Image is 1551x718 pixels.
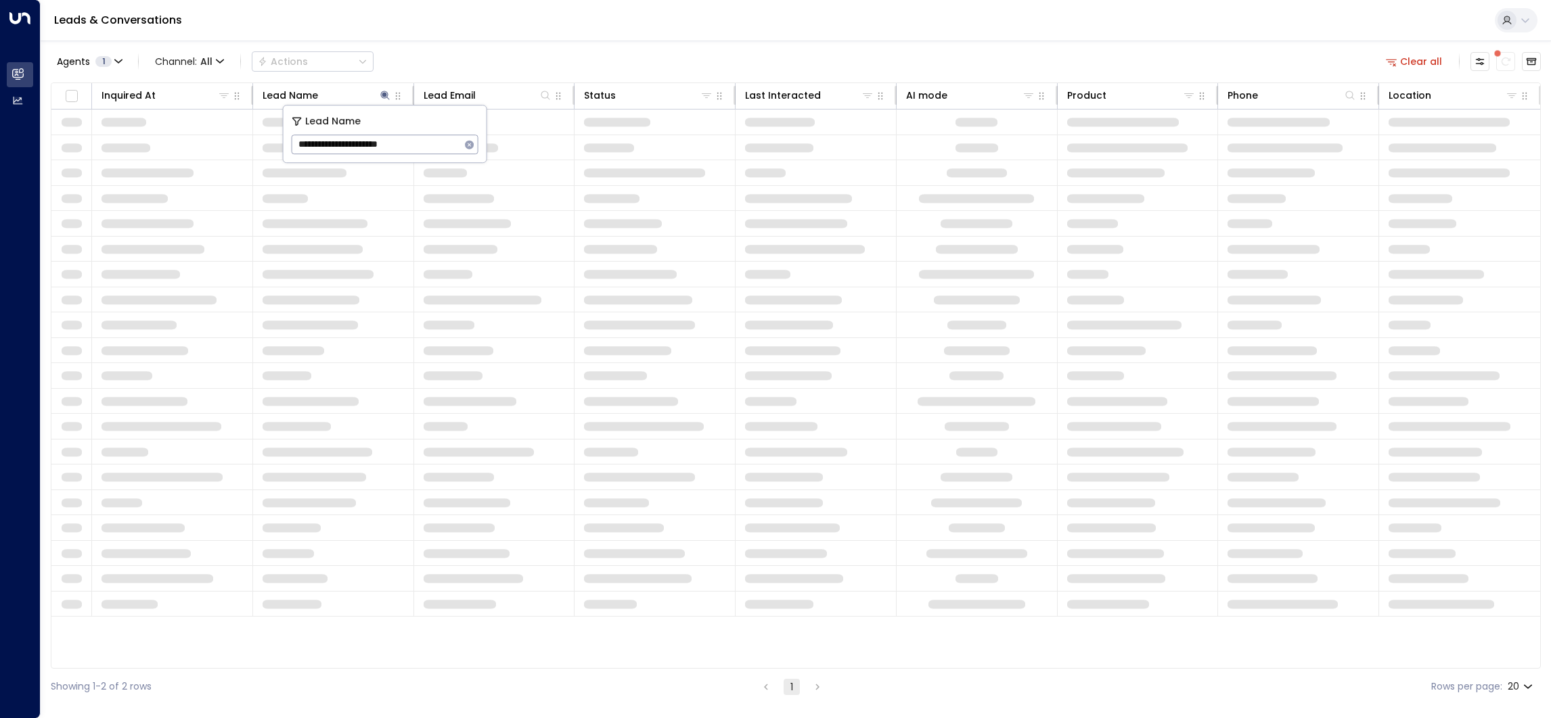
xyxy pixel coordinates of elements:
[258,55,308,68] div: Actions
[102,87,231,103] div: Inquired At
[150,52,229,71] span: Channel:
[1067,87,1106,103] div: Product
[263,87,392,103] div: Lead Name
[1496,52,1515,71] span: There are new threads available. Refresh the grid to view the latest updates.
[1228,87,1258,103] div: Phone
[54,12,182,28] a: Leads & Conversations
[1389,87,1431,103] div: Location
[1508,677,1535,696] div: 20
[252,51,374,72] button: Actions
[906,87,1035,103] div: AI mode
[424,87,553,103] div: Lead Email
[95,56,112,67] span: 1
[305,114,361,129] span: Lead Name
[1522,52,1541,71] button: Archived Leads
[784,679,800,695] button: page 1
[424,87,476,103] div: Lead Email
[1470,52,1489,71] button: Customize
[1228,87,1357,103] div: Phone
[584,87,713,103] div: Status
[1389,87,1519,103] div: Location
[745,87,874,103] div: Last Interacted
[584,87,616,103] div: Status
[252,51,374,72] div: Button group with a nested menu
[150,52,229,71] button: Channel:All
[263,87,318,103] div: Lead Name
[745,87,821,103] div: Last Interacted
[1067,87,1196,103] div: Product
[102,87,156,103] div: Inquired At
[51,679,152,694] div: Showing 1-2 of 2 rows
[200,56,212,67] span: All
[51,52,127,71] button: Agents1
[757,678,826,695] nav: pagination navigation
[906,87,947,103] div: AI mode
[1431,679,1502,694] label: Rows per page:
[57,57,90,66] span: Agents
[1380,52,1448,71] button: Clear all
